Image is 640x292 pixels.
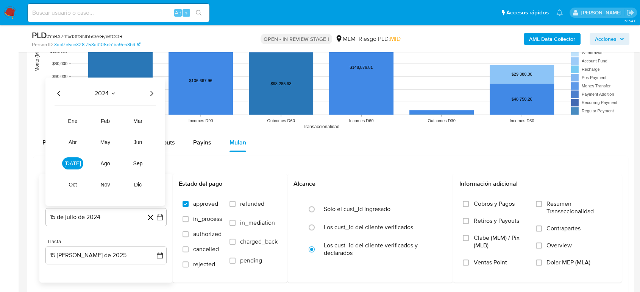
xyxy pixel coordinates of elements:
[595,33,617,45] span: Acciones
[626,9,634,17] a: Salir
[261,34,332,44] p: OPEN - IN REVIEW STAGE I
[524,33,581,45] button: AML Data Collector
[185,9,187,16] span: s
[175,9,181,16] span: Alt
[556,9,563,16] a: Notificaciones
[54,41,140,48] a: 3acf7e5ce328f753a4106da1ba9ea8b9
[47,33,122,40] span: # mRA74txd3ftSNb5QeGyWfCQR
[32,29,47,41] b: PLD
[32,41,53,48] b: Person ID
[359,35,401,43] span: Riesgo PLD:
[191,8,206,18] button: search-icon
[28,8,209,18] input: Buscar usuario o caso...
[335,35,356,43] div: MLM
[624,18,636,24] span: 3.154.0
[506,9,549,17] span: Accesos rápidos
[581,9,624,16] p: diego.gardunorosas@mercadolibre.com.mx
[529,33,575,45] b: AML Data Collector
[590,33,629,45] button: Acciones
[390,34,401,43] span: MID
